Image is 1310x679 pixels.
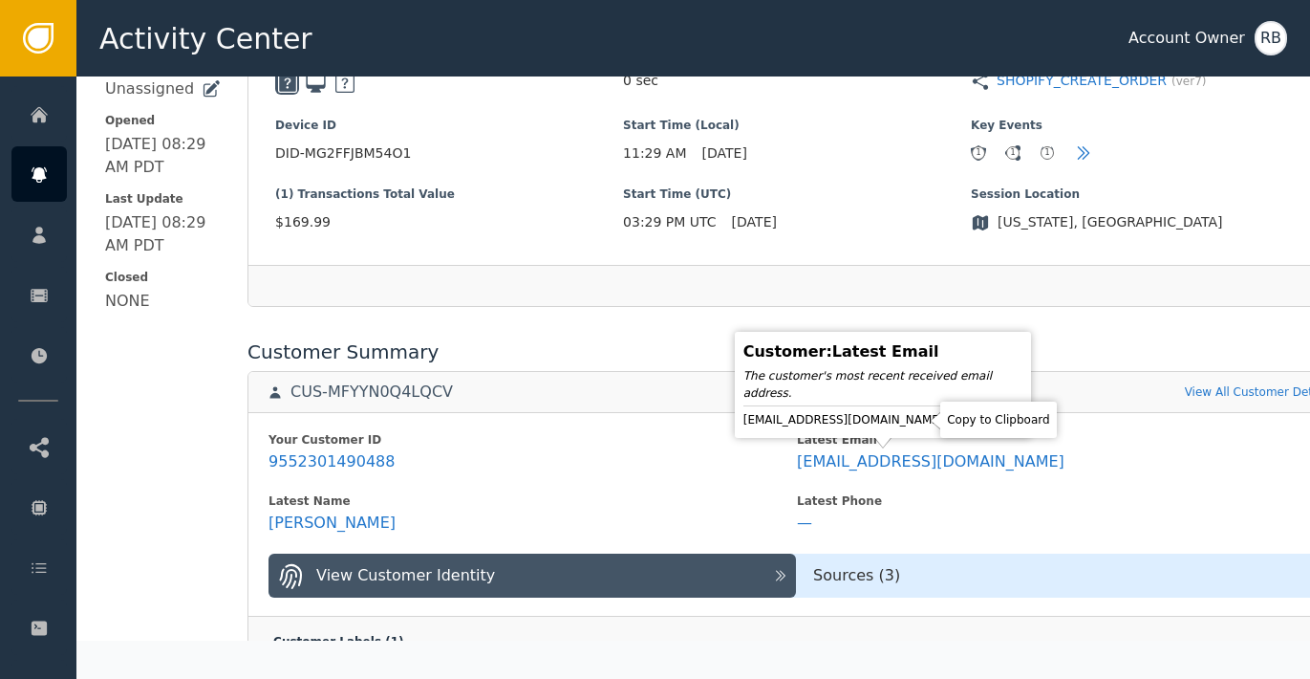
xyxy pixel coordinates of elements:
[105,290,150,313] div: NONE
[623,186,971,203] span: Start Time (UTC)
[275,143,623,164] span: DID-MG2FFJBM54O1
[268,514,396,533] div: [PERSON_NAME]
[273,635,403,648] span: Customer Labels ( 1 )
[268,431,797,449] div: Your Customer ID
[797,452,1064,471] div: [EMAIL_ADDRESS][DOMAIN_NAME]
[268,452,395,471] div: 9552301490488
[1171,73,1206,90] span: (ver 7 )
[972,146,985,160] div: 1
[743,340,1022,363] div: Customer : Latest Email
[998,212,1222,232] span: [US_STATE], [GEOGRAPHIC_DATA]
[275,212,623,232] span: $169.99
[743,410,1022,429] div: [EMAIL_ADDRESS][DOMAIN_NAME]
[945,406,1051,433] div: Copy to Clipboard
[623,143,686,164] span: 11:29 AM
[275,117,623,134] span: Device ID
[105,112,221,129] span: Opened
[997,71,1167,91] a: SHOPIFY_CREATE_ORDER
[290,383,453,402] div: CUS-MFYYN0Q4LQCV
[743,367,1022,402] div: The customer's most recent received email address.
[1255,21,1287,55] button: RB
[268,493,797,510] div: Latest Name
[732,212,777,232] span: [DATE]
[105,211,221,257] div: [DATE] 08:29 AM PDT
[316,564,495,587] div: View Customer Identity
[702,143,747,164] span: [DATE]
[105,77,194,100] div: Unassigned
[105,133,221,179] div: [DATE] 08:29 AM PDT
[105,269,221,286] span: Closed
[99,17,312,60] span: Activity Center
[268,554,796,598] button: View Customer Identity
[623,71,658,91] span: 0 sec
[275,186,623,203] span: (1) Transactions Total Value
[1128,27,1245,50] div: Account Owner
[623,212,717,232] span: 03:29 PM UTC
[623,117,971,134] span: Start Time (Local)
[1041,146,1054,160] div: 1
[105,190,221,208] span: Last Update
[1006,146,1020,160] div: 1
[797,514,812,533] div: —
